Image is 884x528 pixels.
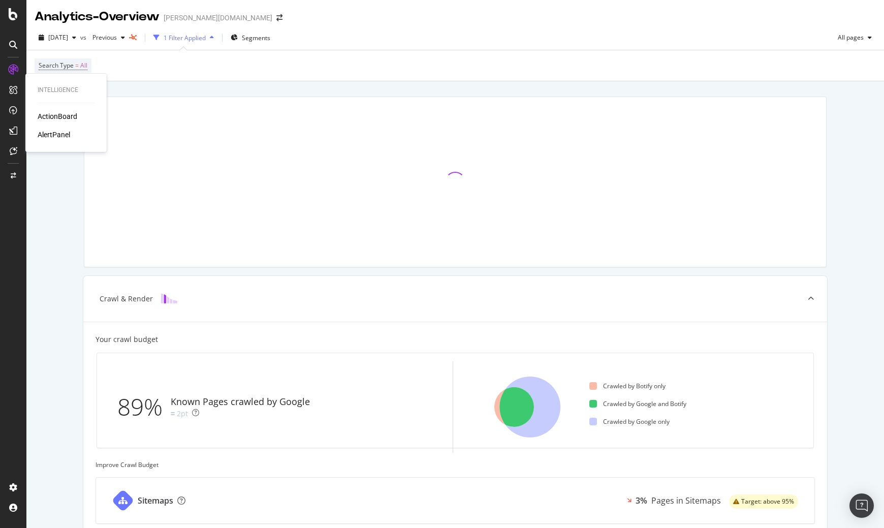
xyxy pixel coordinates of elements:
a: Sitemaps3%Pages in Sitemapswarning label [96,477,815,524]
a: ActionBoard [38,111,77,121]
button: Segments [227,29,274,46]
div: Pages in Sitemaps [651,495,721,507]
span: Search Type [39,61,74,70]
div: arrow-right-arrow-left [276,14,282,21]
div: 1 Filter Applied [164,34,206,42]
div: Known Pages crawled by Google [171,395,310,409]
span: All pages [834,33,864,42]
img: block-icon [161,294,177,303]
span: Previous [88,33,117,42]
div: Sitemaps [138,495,173,507]
span: Segments [242,34,270,42]
div: 2pt [177,409,188,419]
img: Equal [171,412,175,415]
div: 3% [636,495,647,507]
button: 1 Filter Applied [149,29,218,46]
a: AlertPanel [38,130,70,140]
div: [PERSON_NAME][DOMAIN_NAME] [164,13,272,23]
span: Target: above 95% [741,499,794,505]
div: 89% [117,390,171,424]
span: = [75,61,79,70]
div: Intelligence [38,86,94,95]
div: Analytics - Overview [35,8,160,25]
button: [DATE] [35,29,80,46]
span: All [80,58,87,73]
div: Improve Crawl Budget [96,460,815,469]
div: Crawl & Render [100,294,153,304]
button: Previous [88,29,129,46]
div: Open Intercom Messenger [849,493,874,518]
button: All pages [834,29,876,46]
div: Crawled by Google only [589,417,670,426]
div: warning label [729,494,798,509]
div: Crawled by Botify only [589,382,666,390]
div: Your crawl budget [96,334,158,345]
span: 2025 Sep. 8th [48,33,68,42]
span: vs [80,33,88,42]
div: Crawled by Google and Botify [589,399,686,408]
